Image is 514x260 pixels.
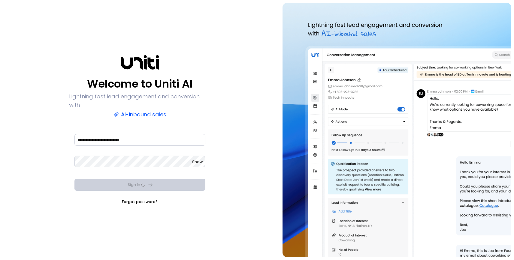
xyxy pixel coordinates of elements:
button: Show [192,159,203,165]
a: Forgot password? [122,199,158,205]
img: auth-hero.png [283,3,511,257]
span: Show [192,159,203,164]
p: AI-inbound sales [113,110,166,119]
p: Welcome to Uniti AI [87,77,193,91]
p: Lightning fast lead engagement and conversion with [69,92,211,109]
